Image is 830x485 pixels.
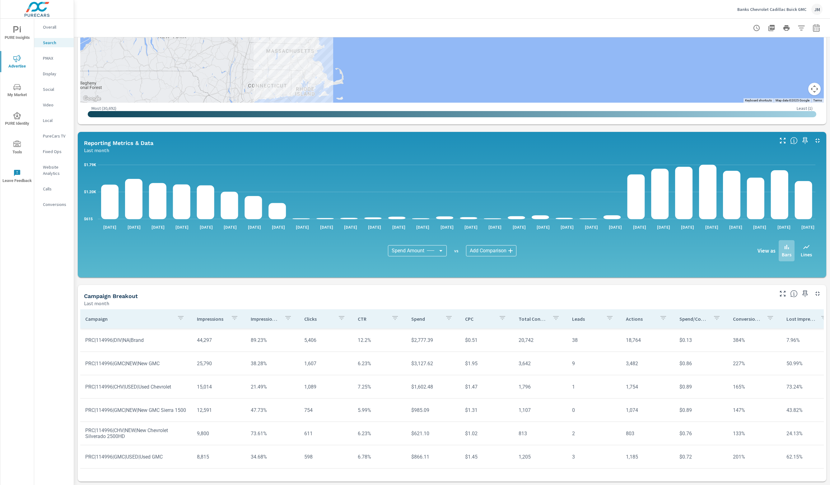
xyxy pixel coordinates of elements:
[2,26,32,41] span: PURE Insights
[514,426,567,441] td: 813
[2,83,32,99] span: My Market
[43,86,69,92] p: Social
[677,224,698,230] p: [DATE]
[43,201,69,208] p: Conversions
[460,449,514,465] td: $1.45
[581,224,602,230] p: [DATE]
[34,200,74,209] div: Conversions
[629,224,650,230] p: [DATE]
[621,449,674,465] td: 1,185
[0,19,34,190] div: nav menu
[567,356,621,371] td: 9
[251,316,279,322] p: Impression Share
[604,224,626,230] p: [DATE]
[340,224,361,230] p: [DATE]
[299,449,353,465] td: 598
[80,356,192,371] td: PRC|114996|GMC|NEW|New GMC
[171,224,193,230] p: [DATE]
[34,147,74,156] div: Fixed Ops
[765,22,778,34] button: "Export Report to PDF"
[2,112,32,127] span: PURE Identity
[728,426,781,441] td: 133%
[147,224,169,230] p: [DATE]
[2,169,32,184] span: Leave Feedback
[728,332,781,348] td: 384%
[728,356,781,371] td: 227%
[43,24,69,30] p: Overall
[80,449,192,465] td: PRC|114996|GMC|USED|Used GMC
[388,245,447,256] div: Spend Amount
[34,184,74,194] div: Calls
[192,402,245,418] td: 12,591
[299,379,353,395] td: 1,089
[84,140,153,146] h5: Reporting Metrics & Data
[460,402,514,418] td: $1.31
[406,379,460,395] td: $1,602.48
[460,224,482,230] p: [DATE]
[246,426,299,441] td: 73.61%
[246,449,299,465] td: 34.68%
[728,449,781,465] td: 201%
[567,332,621,348] td: 38
[406,332,460,348] td: $2,777.39
[621,332,674,348] td: 18,764
[43,186,69,192] p: Calls
[84,293,138,299] h5: Campaign Breakout
[567,379,621,395] td: 1
[43,71,69,77] p: Display
[299,426,353,441] td: 611
[808,83,821,95] button: Map camera controls
[795,22,808,34] button: Apply Filters
[80,379,192,395] td: PRC|114996|CHV|USED|Used Chevrolet
[299,402,353,418] td: 754
[80,422,192,444] td: PRC|114996|CHV|NEW|New Chevrolet Silverado 2500HD
[244,224,265,230] p: [DATE]
[801,251,812,258] p: Lines
[304,316,333,322] p: Clicks
[43,133,69,139] p: PureCars TV
[84,163,96,167] text: $1.79K
[82,95,102,103] a: Open this area in Google Maps (opens a new window)
[621,379,674,395] td: 1,754
[34,116,74,125] div: Local
[745,98,772,103] button: Keyboard shortcuts
[790,290,798,297] span: This is a summary of Search performance results by campaign. Each column can be sorted.
[84,190,96,194] text: $1.20K
[758,248,776,254] h6: View as
[364,224,385,230] p: [DATE]
[392,248,424,254] span: Spend Amount
[34,69,74,78] div: Display
[353,449,406,465] td: 6.78%
[782,251,791,258] p: Bars
[813,99,822,102] a: Terms (opens in new tab)
[43,148,69,155] p: Fixed Ops
[514,402,567,418] td: 1,107
[733,316,762,322] p: Conversion Rate
[460,426,514,441] td: $1.02
[773,224,795,230] p: [DATE]
[299,356,353,371] td: 1,607
[192,356,245,371] td: 25,790
[268,224,289,230] p: [DATE]
[626,316,655,322] p: Actions
[299,332,353,348] td: 5,406
[34,85,74,94] div: Social
[84,147,109,154] p: Last month
[653,224,674,230] p: [DATE]
[353,379,406,395] td: 7.25%
[778,136,788,146] button: Make Fullscreen
[358,316,386,322] p: CTR
[674,332,728,348] td: $0.13
[353,356,406,371] td: 6.23%
[621,356,674,371] td: 3,482
[436,224,458,230] p: [DATE]
[2,141,32,156] span: Tools
[411,316,440,322] p: Spend
[34,162,74,178] div: Website Analytics
[353,402,406,418] td: 5.99%
[192,379,245,395] td: 15,014
[786,316,815,322] p: Lost Impression Share Rank
[728,402,781,418] td: 147%
[388,224,410,230] p: [DATE]
[810,22,823,34] button: Select Date Range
